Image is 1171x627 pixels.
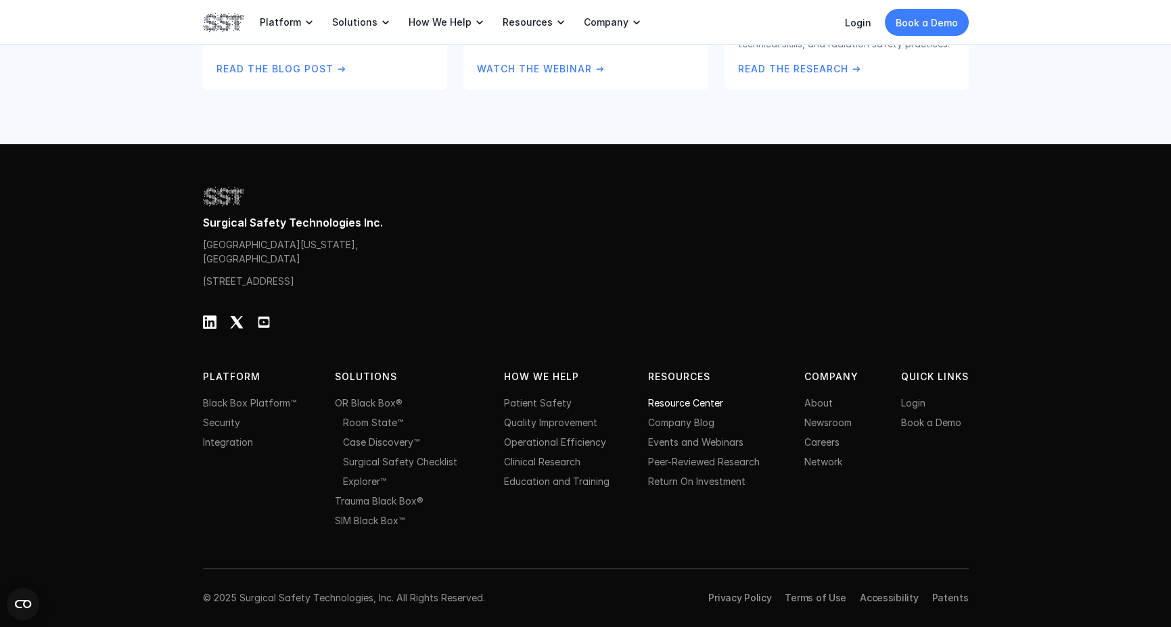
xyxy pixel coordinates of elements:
[708,592,771,603] a: Privacy Policy
[504,397,572,409] a: Patient Safety
[203,11,244,34] img: SST logo
[932,592,968,603] a: Patents
[203,237,365,266] p: [GEOGRAPHIC_DATA][US_STATE], [GEOGRAPHIC_DATA]
[343,475,386,487] a: Explorer™
[504,436,606,448] a: Operational Efficiency
[737,61,848,76] p: Read the Research
[335,397,403,409] a: OR Black Box®
[648,475,745,487] a: Return On Investment
[409,16,472,28] p: How We Help
[203,397,296,409] a: Black Box Platform™
[335,369,421,384] p: Solutions
[504,475,610,487] a: Education and Training
[737,7,955,50] p: Learn how the Black Box Platform was leveraged to assess team performance, technical skills, and ...
[504,369,588,384] p: HOW WE HELP
[257,315,271,329] img: Youtube Logo
[804,417,852,428] a: Newsroom
[504,417,597,428] a: Quality Improvement
[804,456,842,467] a: Network
[343,456,457,467] a: Surgical Safety Checklist
[648,369,766,384] p: Resources
[785,592,846,603] a: Terms of Use
[335,495,423,507] a: Trauma Black Box®
[900,397,925,409] a: Login
[343,417,403,428] a: Room State™
[896,16,958,30] p: Book a Demo
[845,17,871,28] a: Login
[203,590,485,605] p: © 2025 Surgical Safety Technologies, Inc. All Rights Reserved.
[203,274,334,288] p: [STREET_ADDRESS]
[335,515,405,526] a: SIM Black Box™
[203,417,240,428] a: Security
[203,185,244,208] img: SST logo
[648,436,743,448] a: Events and Webinars
[860,592,918,603] a: Accessibility
[900,417,961,428] a: Book a Demo
[343,436,419,448] a: Case Discovery™
[504,456,580,467] a: Clinical Research
[900,369,968,384] p: QUICK LINKS
[584,16,628,28] p: Company
[203,216,969,230] p: Surgical Safety Technologies Inc.
[216,61,334,76] p: Read the Blog Post
[804,436,840,448] a: Careers
[203,369,287,384] p: PLATFORM
[477,61,592,76] p: Watch the Webinar
[7,588,39,620] button: Open CMP widget
[648,456,760,467] a: Peer-Reviewed Research
[804,397,833,409] a: About
[885,9,969,36] a: Book a Demo
[648,417,714,428] a: Company Blog
[203,436,253,448] a: Integration
[648,397,723,409] a: Resource Center
[804,369,862,384] p: Company
[260,16,301,28] p: Platform
[503,16,553,28] p: Resources
[332,16,377,28] p: Solutions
